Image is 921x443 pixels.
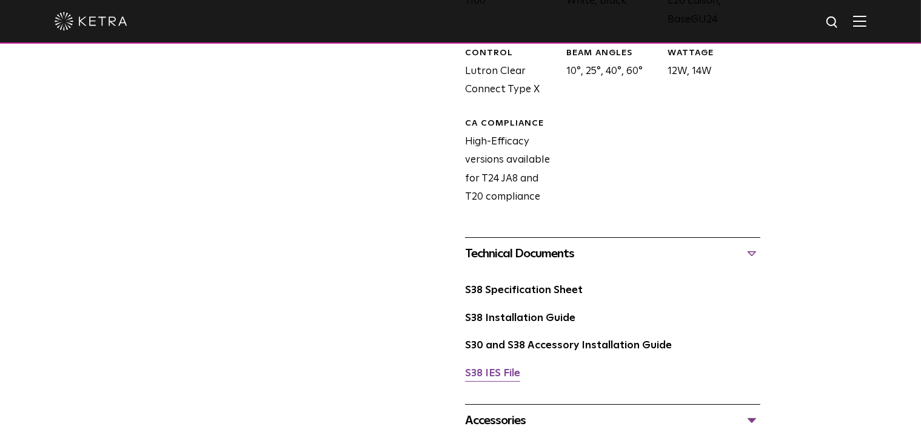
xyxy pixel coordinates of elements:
[853,15,866,27] img: Hamburger%20Nav.svg
[55,12,127,30] img: ketra-logo-2019-white
[825,15,840,30] img: search icon
[658,47,760,100] div: 12W, 14W
[566,47,658,59] div: BEAM ANGLES
[465,368,520,379] a: S38 IES File
[465,244,760,263] div: Technical Documents
[465,285,583,296] a: S38 Specification Sheet
[456,47,557,100] div: Lutron Clear Connect Type X
[465,118,557,130] div: CA Compliance
[465,411,760,430] div: Accessories
[668,47,760,59] div: WATTAGE
[465,340,672,351] a: S30 and S38 Accessory Installation Guide
[465,47,557,59] div: CONTROL
[557,47,658,100] div: 10°, 25°, 40°, 60°
[465,313,575,323] a: S38 Installation Guide
[456,118,557,207] div: High-Efficacy versions available for T24 JA8 and T20 compliance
